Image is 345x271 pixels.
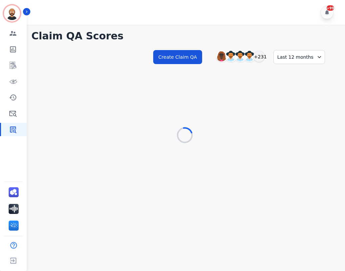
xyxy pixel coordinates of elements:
button: Create Claim QA [153,50,202,64]
div: Last 12 months [273,50,325,64]
h1: Claim QA Scores [31,30,338,42]
div: +231 [253,51,265,62]
img: Bordered avatar [4,5,20,21]
div: +99 [327,5,334,11]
